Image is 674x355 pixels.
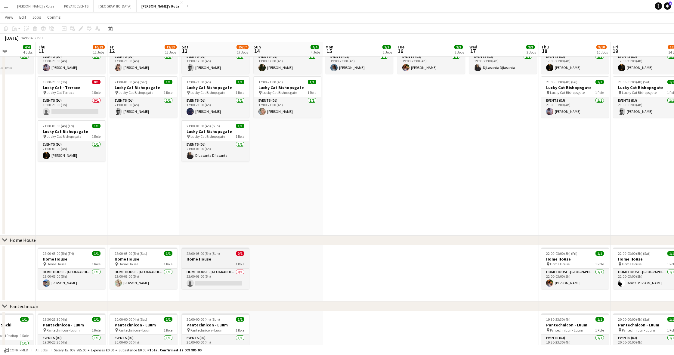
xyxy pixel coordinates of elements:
[12,0,59,12] button: [PERSON_NAME]'s Rotas
[308,80,316,84] span: 1/1
[182,85,249,90] h3: Lucky Cat Bishopsgate
[595,262,604,266] span: 1 Role
[109,48,115,54] span: 12
[540,48,549,54] span: 18
[182,76,249,118] div: 17:00-21:00 (4h)1/1Lucky Cat Bishopsgate Lucky Cat Bishopsgate1 RoleEvents (DJ)1/117:00-21:00 (4h...
[38,120,105,162] app-job-card: 21:00-01:00 (4h) (Fri)1/1Lucky Cat Bishopsgate Lucky Cat Bishopsgate1 RoleEvents (DJ)1/121:00-01:...
[236,90,244,95] span: 1 Role
[47,262,66,266] span: Home House
[613,44,618,50] span: Fri
[595,328,604,332] span: 1 Role
[182,120,249,162] div: 21:00-01:00 (4h) (Sun)1/1Lucky Cat Bishopsgate Lucky Cat Bishopsgate1 RoleEvents (DJ)1/121:00-01:...
[2,13,16,21] a: View
[190,134,225,139] span: Lucky Cat Bishopsgate
[258,80,283,84] span: 17:00-21:00 (4h)
[546,80,577,84] span: 21:00-01:00 (4h) (Fri)
[38,322,105,328] h3: Pantechnicon - Luum
[92,262,100,266] span: 1 Role
[236,328,244,332] span: 1 Role
[38,141,105,162] app-card-role: Events (DJ)1/121:00-01:00 (4h)[PERSON_NAME]
[59,0,94,12] button: PRIVATE EVENTS
[43,251,74,256] span: 22:00-03:00 (5h) (Fri)
[45,13,63,21] a: Comms
[383,50,392,54] div: 2 Jobs
[182,44,188,50] span: Sat
[595,80,604,84] span: 1/1
[622,262,642,266] span: Home House
[596,45,607,49] span: 9/10
[119,328,152,332] span: Pantechnicon - Luum
[110,248,177,289] app-job-card: 22:00-03:00 (5h) (Sat)1/1Home House Home House1 RoleHOME HOUSE - [GEOGRAPHIC_DATA]1/122:00-03:00 ...
[119,262,138,266] span: Home House
[38,248,105,289] div: 22:00-03:00 (5h) (Fri)1/1Home House Home House1 RoleHOME HOUSE - [GEOGRAPHIC_DATA]1/122:00-03:00 ...
[20,35,35,40] span: Week 37
[34,348,49,352] span: All jobs
[54,348,201,352] div: Salary £2 009 985.00 + Expenses £0.00 + Subsistence £0.00 =
[182,335,249,355] app-card-role: Events (DJ)1/120:00-00:00 (4h)[PERSON_NAME]
[454,45,463,49] span: 2/2
[10,348,28,352] span: Confirmed
[236,262,244,266] span: 1 Role
[94,0,137,12] button: [GEOGRAPHIC_DATA]
[10,237,36,243] div: Home House
[93,50,104,54] div: 12 Jobs
[541,76,609,118] div: 21:00-01:00 (4h) (Fri)1/1Lucky Cat Bishopsgate Lucky Cat Bishopsgate1 RoleEvents (DJ)1/121:00-01:...
[37,48,45,54] span: 11
[38,313,105,355] app-job-card: 19:30-23:30 (4h)1/1Pantechnicon - Luum Pantechnicon - Luum1 RoleEvents (DJ)1/119:30-23:30 (4h)[PE...
[397,48,404,54] span: 16
[149,348,201,352] span: Total Confirmed £2 009 985.00
[110,53,177,74] app-card-role: Events (DJ)1/117:00-21:00 (4h)[PERSON_NAME]
[110,85,177,90] h3: Lucky Cat Bishopsgate
[110,97,177,118] app-card-role: Events (DJ)1/121:00-01:00 (4h)[PERSON_NAME]
[37,35,43,40] div: BST
[181,48,188,54] span: 13
[92,124,100,128] span: 1/1
[38,76,105,118] app-job-card: 18:00-21:00 (3h)0/1Lucky Cat - Terrace Lucky Cat Terrace1 RoleEvents (DJ)0/118:00-21:00 (3h)
[182,256,249,262] h3: Home House
[236,80,244,84] span: 1/1
[541,44,549,50] span: Thu
[469,44,477,50] span: Wed
[190,328,224,332] span: Pantechnicon - Luum
[43,80,67,84] span: 18:00-21:00 (3h)
[38,44,45,50] span: Thu
[308,90,316,95] span: 1 Role
[550,90,585,95] span: Lucky Cat Bishopsgate
[187,80,211,84] span: 17:00-21:00 (4h)
[92,134,100,139] span: 1 Role
[38,335,105,355] app-card-role: Events (DJ)1/119:30-23:30 (4h)[PERSON_NAME]
[43,124,74,128] span: 21:00-01:00 (4h) (Fri)
[254,44,261,50] span: Sun
[397,44,404,50] span: Tue
[541,269,609,289] app-card-role: HOME HOUSE - [GEOGRAPHIC_DATA]1/122:00-03:00 (5h)[PERSON_NAME]
[3,347,29,353] button: Confirmed
[92,251,100,256] span: 1/1
[262,90,297,95] span: Lucky Cat Bishopsgate
[397,53,465,74] app-card-role: Events (DJ)1/119:00-23:00 (4h)[PERSON_NAME]
[119,90,153,95] span: Lucky Cat Bishopsgate
[92,317,100,322] span: 1/1
[622,90,657,95] span: Lucky Cat Bishopsgate
[618,251,651,256] span: 22:00-03:00 (5h) (Sat)
[253,48,261,54] span: 14
[38,85,105,90] h3: Lucky Cat - Terrace
[187,124,220,128] span: 21:00-01:00 (4h) (Sun)
[541,248,609,289] div: 22:00-03:00 (5h) (Fri)1/1Home House Home House1 RoleHOME HOUSE - [GEOGRAPHIC_DATA]1/122:00-03:00 ...
[115,80,147,84] span: 21:00-01:00 (4h) (Sat)
[236,317,244,322] span: 1/1
[254,76,321,118] div: 17:00-21:00 (4h)1/1Lucky Cat Bishopsgate Lucky Cat Bishopsgate1 RoleEvents (DJ)1/117:00-21:00 (4h...
[164,90,172,95] span: 1 Role
[541,256,609,262] h3: Home House
[541,53,609,74] app-card-role: Events (DJ)1/117:00-21:00 (4h)[PERSON_NAME]
[187,251,220,256] span: 22:00-03:00 (5h) (Sun)
[595,251,604,256] span: 1/1
[541,335,609,355] app-card-role: Events (DJ)1/119:30-23:30 (4h)[PERSON_NAME]
[32,14,41,20] span: Jobs
[110,256,177,262] h3: Home House
[182,248,249,289] app-job-card: 22:00-03:00 (5h) (Sun)0/1Home House1 RoleHOME HOUSE - [GEOGRAPHIC_DATA]0/122:00-03:00 (5h)
[115,317,147,322] span: 20:00-00:00 (4h) (Sat)
[527,50,536,54] div: 2 Jobs
[20,317,29,322] span: 1/1
[164,317,172,322] span: 1/1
